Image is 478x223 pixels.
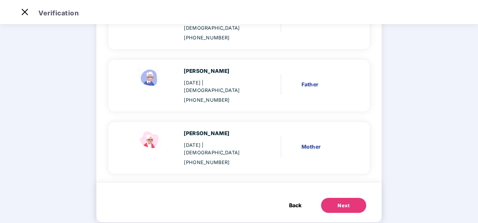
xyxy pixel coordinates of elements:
[282,198,309,213] button: Back
[301,143,348,151] div: Mother
[184,79,254,94] div: [DATE]
[321,198,366,213] button: Next
[184,142,254,157] div: [DATE]
[338,202,350,209] div: Next
[134,67,164,88] img: svg+xml;base64,PHN2ZyBpZD0iRmF0aGVyX2ljb24iIHhtbG5zPSJodHRwOi8vd3d3LnczLm9yZy8yMDAwL3N2ZyIgeG1sbn...
[289,201,301,209] span: Back
[134,130,164,151] img: svg+xml;base64,PHN2ZyB4bWxucz0iaHR0cDovL3d3dy53My5vcmcvMjAwMC9zdmciIHdpZHRoPSI1NCIgaGVpZ2h0PSIzOC...
[184,159,254,166] div: [PHONE_NUMBER]
[184,34,254,42] div: [PHONE_NUMBER]
[184,67,254,75] div: [PERSON_NAME]
[301,80,348,89] div: Father
[184,17,254,32] div: [DATE]
[184,96,254,104] div: [PHONE_NUMBER]
[184,130,254,138] div: [PERSON_NAME]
